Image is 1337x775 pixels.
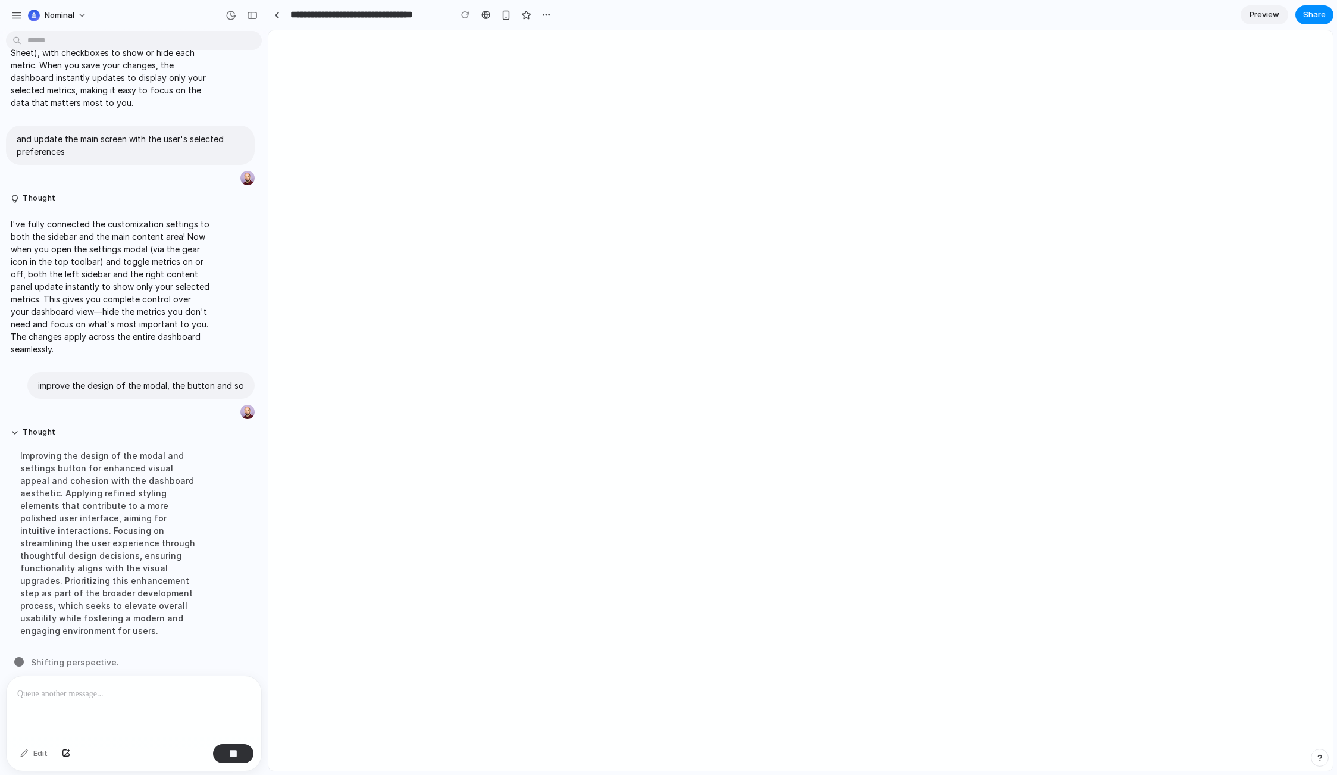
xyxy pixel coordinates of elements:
[45,10,74,21] span: Nominal
[38,379,244,392] p: improve the design of the modal, the button and so
[11,442,209,644] div: Improving the design of the modal and settings button for enhanced visual appeal and cohesion wit...
[11,218,209,355] p: I've fully connected the customization settings to both the sidebar and the main content area! No...
[31,656,119,668] span: Shifting perspective .
[23,6,93,25] button: Nominal
[1241,5,1288,24] a: Preview
[17,133,244,158] p: and update the main screen with the user's selected preferences
[1295,5,1333,24] button: Share
[1303,9,1326,21] span: Share
[1250,9,1279,21] span: Preview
